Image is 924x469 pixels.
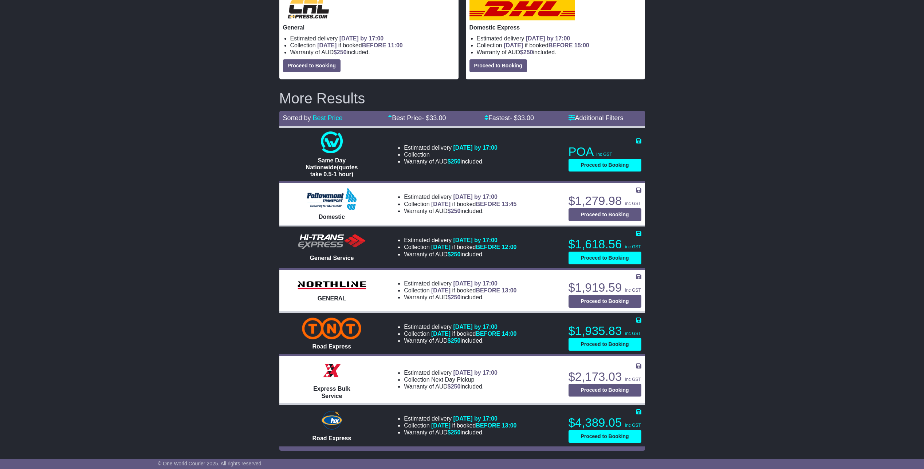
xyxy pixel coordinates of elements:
[569,114,624,122] a: Additional Filters
[502,331,517,337] span: 14:00
[453,194,498,200] span: [DATE] by 17:00
[502,422,517,429] span: 13:00
[318,295,346,301] span: GENERAL
[404,369,498,376] li: Estimated delivery
[451,251,461,257] span: 250
[520,49,533,55] span: $
[526,35,570,42] span: [DATE] by 17:00
[431,422,516,429] span: if booked
[404,151,498,158] li: Collection
[320,409,344,431] img: Hunter Express: Road Express
[290,49,455,56] li: Warranty of AUD included.
[625,244,641,249] span: inc GST
[283,114,311,122] span: Sorted by
[569,295,641,308] button: Proceed to Booking
[453,237,498,243] span: [DATE] by 17:00
[469,24,641,31] p: Domestic Express
[569,145,641,159] p: POA
[319,214,345,220] span: Domestic
[625,201,641,206] span: inc GST
[404,244,516,251] li: Collection
[451,338,461,344] span: 250
[453,280,498,287] span: [DATE] by 17:00
[404,323,516,330] li: Estimated delivery
[431,422,451,429] span: [DATE]
[158,461,263,466] span: © One World Courier 2025. All rights reserved.
[451,208,461,214] span: 250
[477,42,641,49] li: Collection
[502,244,517,250] span: 12:00
[569,237,641,252] p: $1,618.56
[404,415,516,422] li: Estimated delivery
[574,42,589,48] span: 15:00
[283,24,455,31] p: General
[448,251,461,257] span: $
[625,423,641,428] span: inc GST
[404,422,516,429] li: Collection
[453,145,498,151] span: [DATE] by 17:00
[448,294,461,300] span: $
[431,287,516,293] span: if booked
[431,331,516,337] span: if booked
[448,338,461,344] span: $
[404,158,498,165] li: Warranty of AUD included.
[569,324,641,338] p: $1,935.83
[317,42,337,48] span: [DATE]
[469,59,527,72] button: Proceed to Booking
[448,158,461,165] span: $
[404,337,516,344] li: Warranty of AUD included.
[404,280,516,287] li: Estimated delivery
[339,35,384,42] span: [DATE] by 17:00
[404,376,498,383] li: Collection
[404,208,516,214] li: Warranty of AUD included.
[569,280,641,295] p: $1,919.59
[451,383,461,390] span: 250
[313,386,350,399] span: Express Bulk Service
[404,237,516,244] li: Estimated delivery
[404,383,498,390] li: Warranty of AUD included.
[404,294,516,301] li: Warranty of AUD included.
[502,287,517,293] span: 13:00
[290,35,455,42] li: Estimated delivery
[548,42,573,48] span: BEFORE
[476,201,500,207] span: BEFORE
[484,114,534,122] a: Fastest- $33.00
[404,201,516,208] li: Collection
[431,287,451,293] span: [DATE]
[476,287,500,293] span: BEFORE
[569,415,641,430] p: $4,389.05
[448,208,461,214] span: $
[476,331,500,337] span: BEFORE
[569,338,641,351] button: Proceed to Booking
[312,435,351,441] span: Road Express
[451,429,461,435] span: 250
[307,188,357,210] img: Followmont Transport: Domestic
[477,49,641,56] li: Warranty of AUD included.
[502,201,517,207] span: 13:45
[404,330,516,337] li: Collection
[431,244,451,250] span: [DATE]
[321,131,343,153] img: One World Courier: Same Day Nationwide(quotes take 0.5-1 hour)
[476,244,500,250] span: BEFORE
[448,383,461,390] span: $
[451,294,461,300] span: 250
[476,422,500,429] span: BEFORE
[388,42,403,48] span: 11:00
[362,42,386,48] span: BEFORE
[404,287,516,294] li: Collection
[302,318,361,339] img: TNT Domestic: Road Express
[453,370,498,376] span: [DATE] by 17:00
[404,429,516,436] li: Warranty of AUD included.
[504,42,523,48] span: [DATE]
[477,35,641,42] li: Estimated delivery
[569,430,641,443] button: Proceed to Booking
[569,252,641,264] button: Proceed to Booking
[310,255,354,261] span: General Service
[451,158,461,165] span: 250
[625,377,641,382] span: inc GST
[422,114,446,122] span: - $
[404,251,516,258] li: Warranty of AUD included.
[504,42,589,48] span: if booked
[313,114,343,122] a: Best Price
[569,370,641,384] p: $2,173.03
